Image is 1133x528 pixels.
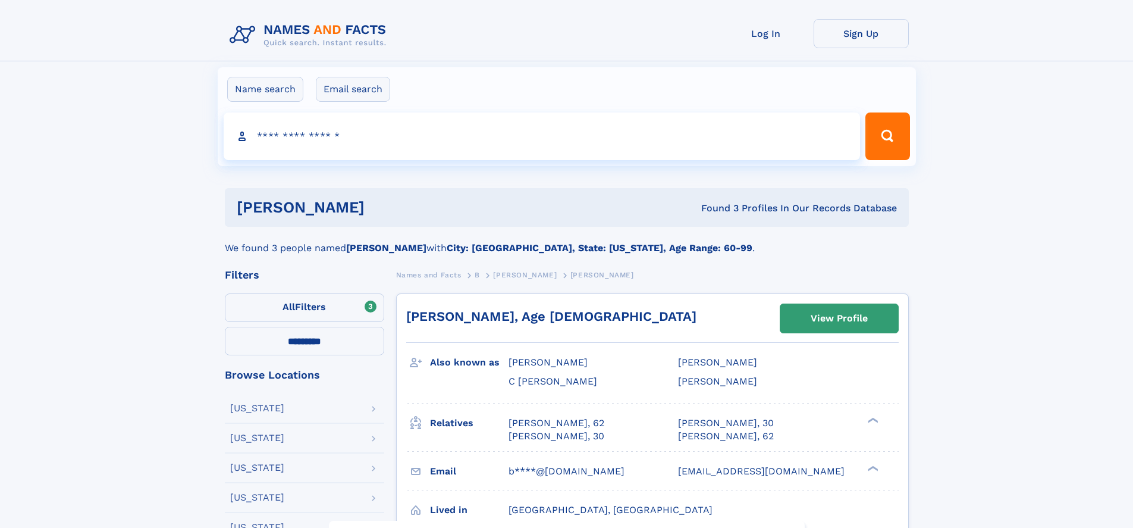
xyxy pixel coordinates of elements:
span: [PERSON_NAME] [509,357,588,368]
span: [PERSON_NAME] [678,357,757,368]
div: ❯ [865,464,879,472]
div: [US_STATE] [230,493,284,502]
h3: Also known as [430,352,509,373]
label: Name search [227,77,303,102]
div: Filters [225,270,384,280]
span: B [475,271,480,279]
div: [US_STATE] [230,463,284,473]
a: [PERSON_NAME], Age [DEMOGRAPHIC_DATA] [406,309,696,324]
span: [PERSON_NAME] [493,271,557,279]
input: search input [224,113,861,160]
a: View Profile [780,304,898,333]
h3: Email [430,461,509,482]
a: [PERSON_NAME], 30 [509,430,604,443]
a: [PERSON_NAME] [493,267,557,282]
div: ❯ [865,416,879,424]
a: Names and Facts [396,267,462,282]
a: [PERSON_NAME], 30 [678,417,774,430]
img: Logo Names and Facts [225,19,396,51]
div: Browse Locations [225,370,384,380]
label: Email search [316,77,390,102]
button: Search Button [865,113,909,160]
h3: Lived in [430,500,509,520]
a: B [475,267,480,282]
div: We found 3 people named with . [225,227,909,255]
h3: Relatives [430,413,509,433]
span: [PERSON_NAME] [570,271,634,279]
b: City: [GEOGRAPHIC_DATA], State: [US_STATE], Age Range: 60-99 [447,242,752,254]
span: [EMAIL_ADDRESS][DOMAIN_NAME] [678,465,845,477]
div: [US_STATE] [230,433,284,443]
a: [PERSON_NAME], 62 [678,430,774,443]
div: Found 3 Profiles In Our Records Database [533,202,897,215]
a: Sign Up [814,19,909,48]
div: View Profile [811,305,868,332]
b: [PERSON_NAME] [346,242,426,254]
label: Filters [225,293,384,322]
span: C [PERSON_NAME] [509,376,597,387]
h1: [PERSON_NAME] [237,200,533,215]
a: [PERSON_NAME], 62 [509,417,604,430]
a: Log In [718,19,814,48]
span: [GEOGRAPHIC_DATA], [GEOGRAPHIC_DATA] [509,504,713,515]
span: All [283,301,295,313]
span: [PERSON_NAME] [678,376,757,387]
div: [US_STATE] [230,404,284,413]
